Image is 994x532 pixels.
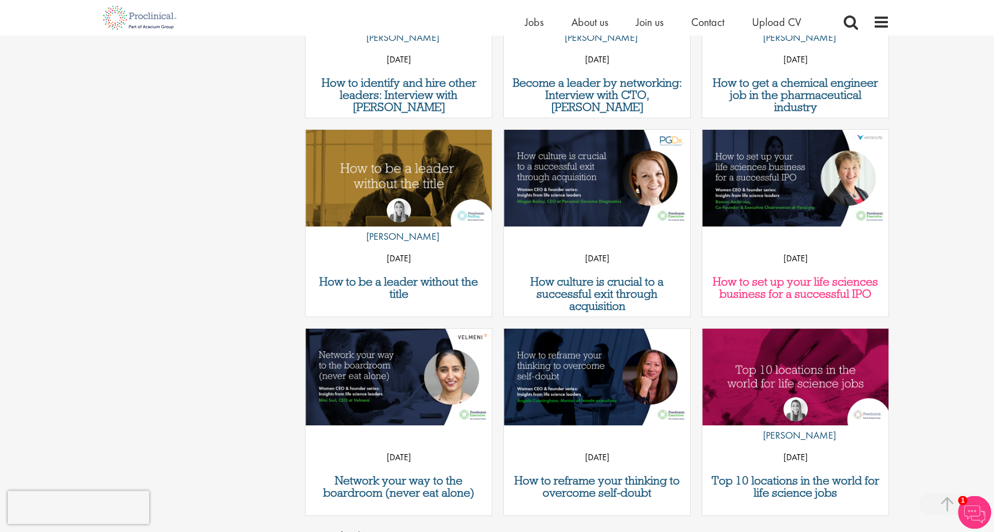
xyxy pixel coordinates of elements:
img: How can you be a leader without the title [306,130,492,227]
img: Top 10 locations in the world for life science jobs [702,329,888,425]
p: [DATE] [504,51,690,68]
img: Proclinical Executive - Women CEOs and founders: Insights from life science leaders Angela Cunnin... [504,329,690,425]
p: [DATE] [306,51,492,68]
a: How to be a leader without the title [311,276,486,300]
a: How to reframe your thinking to overcome self-doubt [509,475,685,499]
a: Become a leader by networking: Interview with CTO, [PERSON_NAME] [509,77,685,113]
a: Upload CV [752,15,801,29]
a: How to identify and hire other leaders: Interview with [PERSON_NAME] [311,77,486,113]
a: How to get a chemical engineer job in the pharmaceutical industry [708,77,883,113]
a: Link to a post [702,329,888,426]
a: Link to a post [504,329,690,426]
img: Proclinical Executive - Women CEOs and founders: Insights from life science leaders Mini Suri [306,329,492,425]
a: Hannah Burke [PERSON_NAME] [755,397,836,449]
span: 1 [958,496,967,505]
img: Proclinical Executive - Women CEOs: Insights from life science leaders Megan Bailey [504,130,690,227]
p: [PERSON_NAME] [556,29,638,46]
p: [DATE] [702,250,888,267]
a: Link to a post [306,329,492,426]
p: [DATE] [702,51,888,68]
img: Hannah Burke [783,397,808,422]
p: [DATE] [504,449,690,466]
img: Chatbot [958,496,991,529]
p: [DATE] [306,449,492,466]
p: [PERSON_NAME] [755,29,836,46]
img: Proclinical Executive - Women CEOs: Insights from life science leaders Bonnie Anderson [702,130,888,227]
p: [PERSON_NAME] [358,29,439,46]
a: Top 10 locations in the world for life science jobs [708,475,883,499]
a: Link to a post [306,130,492,228]
iframe: reCAPTCHA [8,491,149,524]
img: Hannah Burke [387,198,411,223]
a: Link to a post [504,130,690,228]
p: [DATE] [702,449,888,466]
a: About us [571,15,608,29]
a: Join us [636,15,664,29]
p: [PERSON_NAME] [358,228,439,245]
a: Jobs [525,15,544,29]
a: Link to a post [702,130,888,228]
a: How culture is crucial to a successful exit through acquisition [509,276,685,312]
p: [PERSON_NAME] [755,427,836,444]
a: How to set up your life sciences business for a successful IPO [708,276,883,300]
p: [DATE] [306,250,492,267]
p: [DATE] [504,250,690,267]
a: Contact [691,15,724,29]
a: Hannah Burke [PERSON_NAME] [358,198,439,250]
a: Network your way to the boardroom (never eat alone) [311,475,486,499]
